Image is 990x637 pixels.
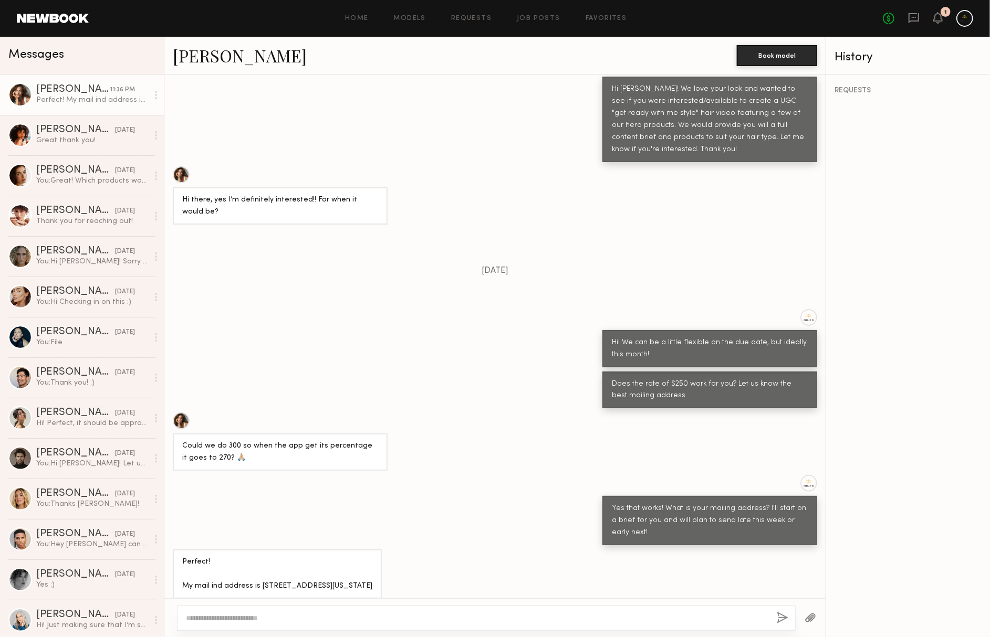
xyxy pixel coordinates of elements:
div: 1 [944,9,947,15]
div: [DATE] [115,247,135,257]
div: [DATE] [115,125,135,135]
div: [PERSON_NAME] [36,569,115,580]
span: [DATE] [482,267,508,275]
div: You: Hey [PERSON_NAME] can you please respond? We paid you and didn't receive the final asset. [36,539,148,549]
div: Yes :) [36,580,148,590]
div: You: Hi Checking in on this :) [36,297,148,307]
div: You: Thank you! :) [36,378,148,388]
div: [PERSON_NAME] [36,206,115,216]
div: [PERSON_NAME] [36,448,115,459]
div: [DATE] [115,449,135,459]
div: Hi [PERSON_NAME]! We love your look and wanted to see if you were interested/available to create ... [612,83,808,156]
div: [PERSON_NAME] [36,408,115,418]
div: Could we do 300 so when the app get its percentage it goes to 270? 🙏🏼 [182,440,378,464]
a: Job Posts [517,15,560,22]
div: Does the rate of $250 work for you? Let us know the best mailing address. [612,378,808,402]
div: [DATE] [115,206,135,216]
div: You: Hi [PERSON_NAME]! Sorry I totally fell off here! Coming back with another opportunity to cre... [36,257,148,267]
div: Hi there, yes I’m definitely interested!! For when it would be? [182,194,378,218]
div: [DATE] [115,327,135,337]
div: Yes that works! What is your mailing address? I'll start on a brief for you and will plan to send... [612,503,808,539]
div: 11:36 PM [110,85,135,95]
a: [PERSON_NAME] [173,44,307,67]
a: Favorites [586,15,627,22]
div: [PERSON_NAME] [36,529,115,539]
div: You: Great! Which products would you like for your $150 trade credit? :) [36,176,148,186]
div: REQUESTS [835,87,982,94]
div: You: Thanks [PERSON_NAME]! [36,499,148,509]
div: Hi! Perfect, it should be approved (: [36,418,148,428]
div: [DATE] [115,166,135,176]
div: [DATE] [115,368,135,378]
a: Models [394,15,426,22]
div: [DATE] [115,489,135,499]
div: [DATE] [115,570,135,580]
div: Perfect! My mail ind address is [STREET_ADDRESS][US_STATE] [182,556,372,592]
div: [PERSON_NAME] [36,125,115,135]
div: Perfect! My mail ind address is [STREET_ADDRESS][US_STATE] [36,95,148,105]
button: Book model [737,45,817,66]
div: Great thank you! [36,135,148,145]
div: History [835,51,982,63]
a: Requests [451,15,492,22]
div: [DATE] [115,529,135,539]
div: You: Hi [PERSON_NAME]! Let us know if you're interested! [36,459,148,469]
a: Book model [737,50,817,59]
div: [PERSON_NAME] [36,489,115,499]
div: [PERSON_NAME] [36,286,115,297]
div: You: File [36,337,148,347]
div: [PERSON_NAME] [36,246,115,257]
div: [PERSON_NAME] [36,610,115,620]
div: [PERSON_NAME] [36,367,115,378]
span: Messages [8,49,64,61]
a: Home [345,15,369,22]
div: [PERSON_NAME] [36,327,115,337]
div: [PERSON_NAME] [36,165,115,176]
div: [PERSON_NAME] [36,84,110,95]
div: [DATE] [115,408,135,418]
div: Hi! We can be a little flexible on the due date, but ideally this month! [612,337,808,361]
div: Thank you for reaching out! [36,216,148,226]
div: [DATE] [115,610,135,620]
div: [DATE] [115,287,135,297]
div: Hi! Just making sure that I’m sending raw files for you to edit? I don’t do editing or add anythi... [36,620,148,630]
